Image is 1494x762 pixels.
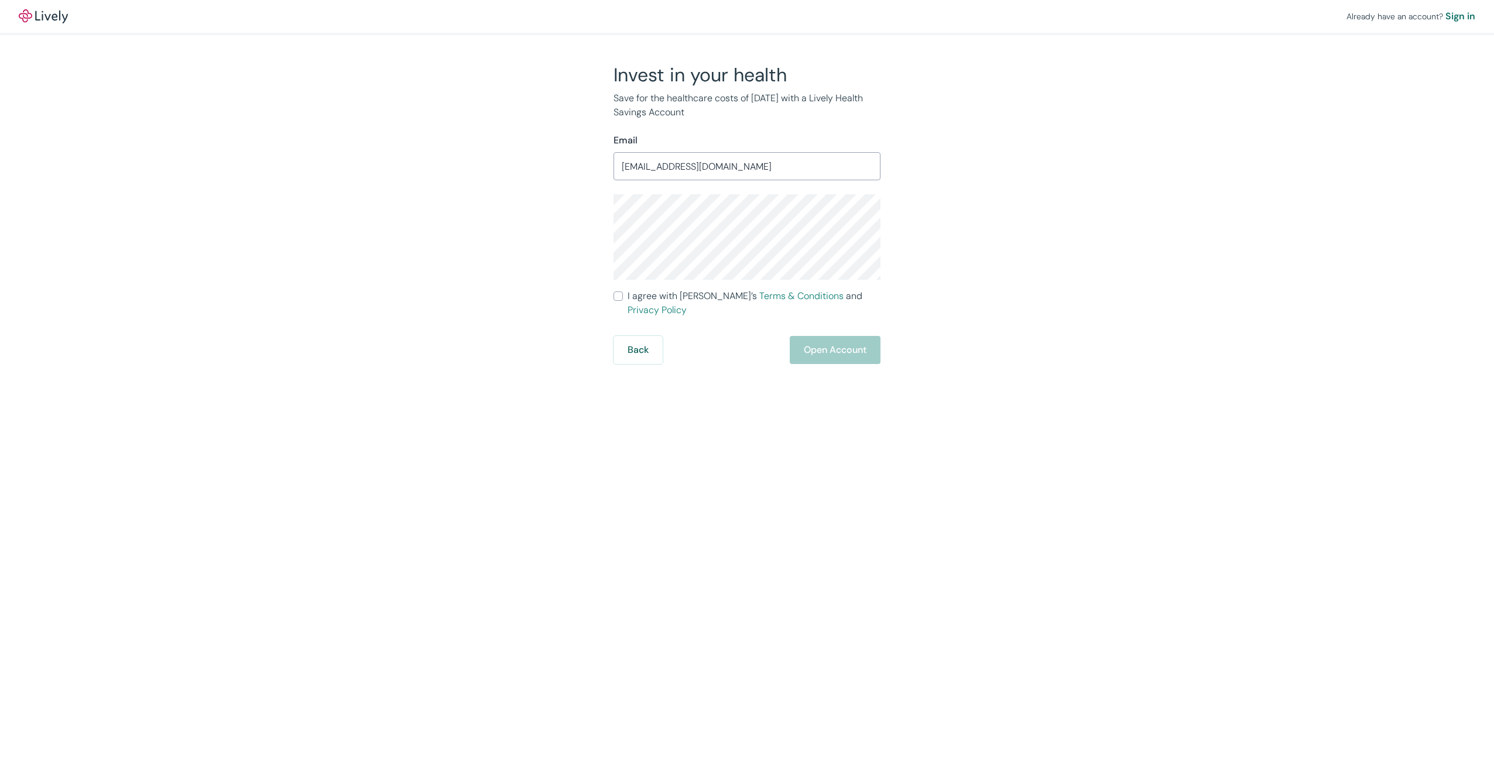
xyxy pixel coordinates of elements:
[1445,9,1475,23] a: Sign in
[628,289,880,317] span: I agree with [PERSON_NAME]’s and
[1346,9,1475,23] div: Already have an account?
[614,336,663,364] button: Back
[614,91,880,119] p: Save for the healthcare costs of [DATE] with a Lively Health Savings Account
[614,133,638,147] label: Email
[759,290,844,302] a: Terms & Conditions
[19,9,68,23] a: LivelyLively
[628,304,687,316] a: Privacy Policy
[614,63,880,87] h2: Invest in your health
[19,9,68,23] img: Lively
